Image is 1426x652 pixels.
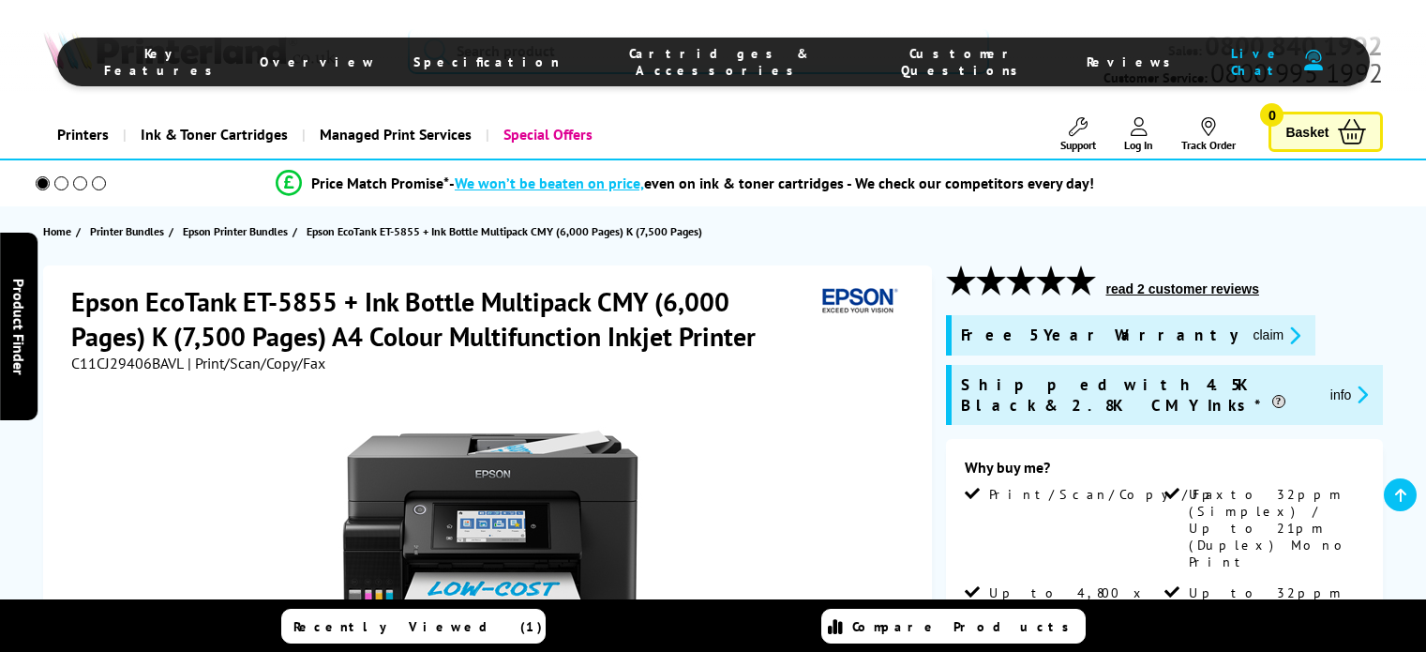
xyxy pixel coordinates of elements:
div: - even on ink & toner cartridges - We check our competitors every day! [449,174,1094,192]
img: user-headset-duotone.svg [1304,50,1323,71]
span: Cartridges & Accessories [597,45,843,79]
a: Support [1060,117,1096,152]
a: Track Order [1181,117,1236,152]
span: Overview [260,53,376,70]
span: Compare Products [852,618,1079,635]
a: Epson Printer Bundles [183,221,293,241]
span: We won’t be beaten on price, [455,174,644,192]
span: Price Match Promise* [311,174,449,192]
button: promo-description [1248,325,1307,346]
span: Support [1060,138,1096,152]
h1: Epson EcoTank ET-5855 + Ink Bottle Multipack CMY (6,000 Pages) K (7,500 Pages) A4 Colour Multifun... [71,284,815,354]
a: Compare Products [821,609,1086,644]
span: Free 5 Year Warranty [961,325,1238,346]
span: Ink & Toner Cartridges [141,111,288,159]
span: Customer Questions [879,45,1049,79]
a: Log In [1124,117,1153,152]
a: Managed Print Services [302,111,486,159]
li: modal_Promise [9,167,1360,200]
span: Printer Bundles [90,221,164,241]
img: Epson [815,284,901,319]
span: Reviews [1087,53,1180,70]
button: promo-description [1325,384,1374,405]
a: Printers [43,111,123,159]
a: Recently Viewed (1) [281,609,546,644]
span: Basket [1285,119,1328,144]
span: Epson EcoTank ET-5855 + Ink Bottle Multipack CMY (6,000 Pages) K (7,500 Pages) [307,224,702,238]
span: 0 [1260,103,1283,127]
span: C11CJ29406BAVL [71,354,184,372]
span: Key Features [104,45,222,79]
div: Why buy me? [965,458,1365,486]
span: Product Finder [9,278,28,374]
button: read 2 customer reviews [1101,281,1265,297]
a: Printer Bundles [90,221,169,241]
span: Epson Printer Bundles [183,221,288,241]
span: Specification [413,53,560,70]
span: Log In [1124,138,1153,152]
span: Shipped with 4.5K Black & 2.8K CMY Inks* [961,374,1315,416]
span: Live Chat [1218,45,1294,79]
a: Home [43,221,76,241]
a: Ink & Toner Cartridges [123,111,302,159]
span: | Print/Scan/Copy/Fax [188,354,325,372]
span: Up to 32ppm (Simplex) / Up to 21pm (Duplex) Mono Print [1189,486,1360,570]
a: Special Offers [486,111,607,159]
span: Print/Scan/Copy/Fax [989,486,1230,503]
span: Home [43,221,71,241]
a: Basket 0 [1268,112,1383,152]
span: Recently Viewed (1) [293,618,543,635]
span: Up to 4,800 x 1,200 dpi Print [989,584,1161,635]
